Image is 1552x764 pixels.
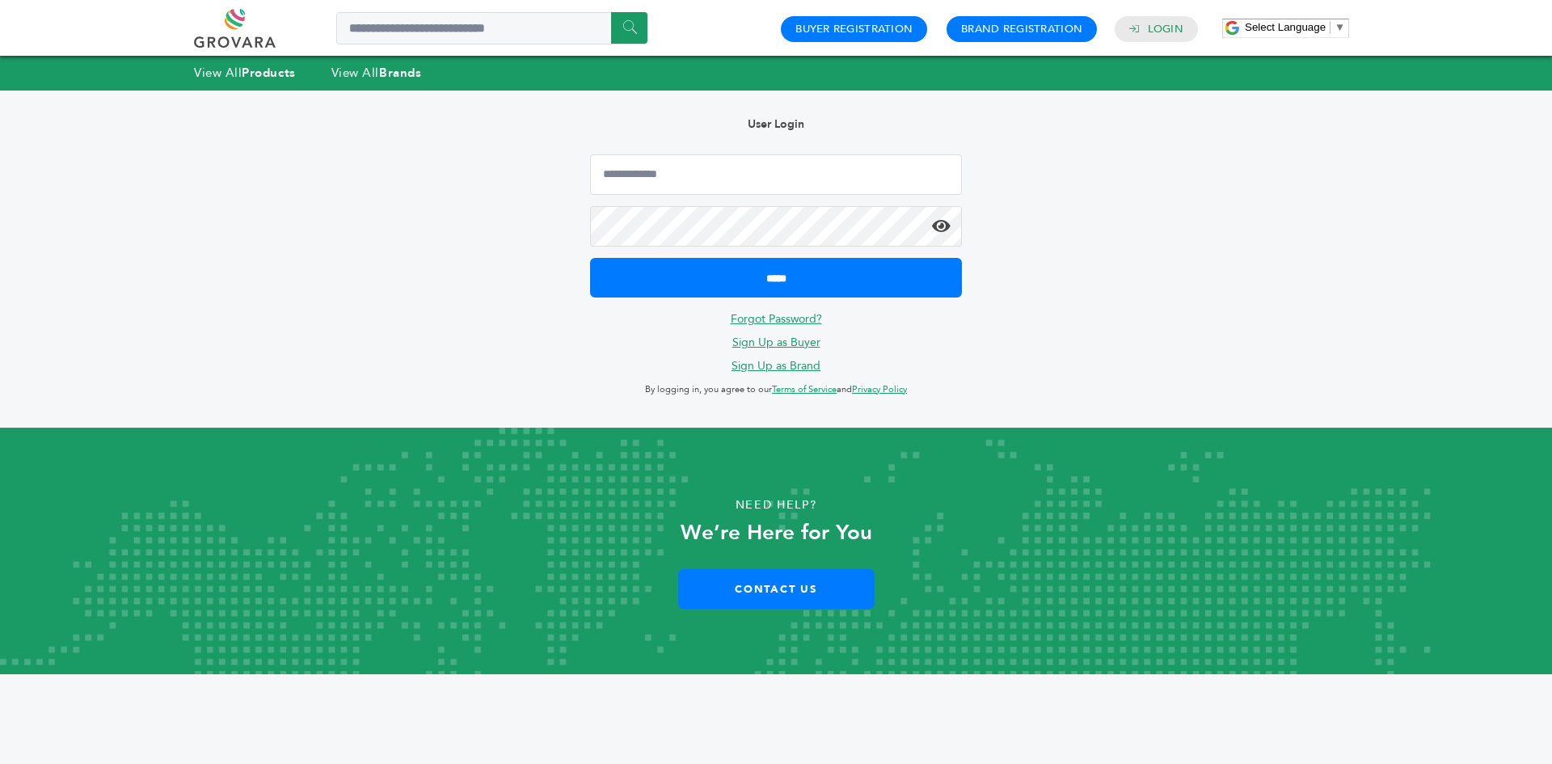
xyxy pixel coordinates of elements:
input: Search a product or brand... [336,12,647,44]
a: View AllBrands [331,65,422,81]
span: Select Language [1245,21,1326,33]
strong: We’re Here for You [681,518,872,547]
b: User Login [748,116,804,132]
a: Contact Us [678,569,875,609]
p: Need Help? [78,493,1474,517]
input: Email Address [590,154,962,195]
span: ▼ [1335,21,1345,33]
span: ​ [1330,21,1331,33]
a: Sign Up as Brand [732,358,820,374]
a: Terms of Service [772,383,837,395]
a: Privacy Policy [852,383,907,395]
a: Sign Up as Buyer [732,335,820,350]
a: Select Language​ [1245,21,1345,33]
a: Login [1148,22,1183,36]
p: By logging in, you agree to our and [590,380,962,399]
strong: Products [242,65,295,81]
a: Brand Registration [961,22,1082,36]
input: Password [590,206,962,247]
a: Buyer Registration [795,22,913,36]
strong: Brands [379,65,421,81]
a: View AllProducts [194,65,296,81]
a: Forgot Password? [731,311,822,327]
